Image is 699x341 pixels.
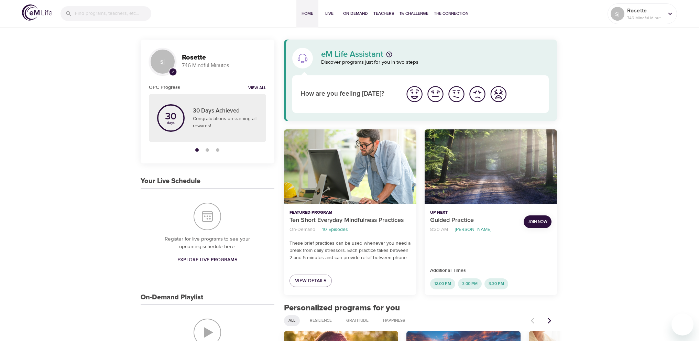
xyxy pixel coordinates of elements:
[430,216,518,225] p: Guided Practice
[425,84,446,105] button: I'm feeling good
[149,84,180,91] h6: OPC Progress
[458,281,482,287] span: 3:00 PM
[322,226,348,233] p: 10 Episodes
[193,115,258,130] p: Congratulations on earning all rewards!
[430,267,551,274] p: Additional Times
[175,254,240,266] a: Explore Live Programs
[194,203,221,230] img: Your Live Schedule
[343,10,368,17] span: On-Demand
[524,215,551,228] button: Join Now
[295,277,326,285] span: View Details
[379,318,409,323] span: Happiness
[305,315,336,326] div: Resilience
[290,210,411,216] p: Featured Program
[290,216,411,225] p: Ten Short Everyday Mindfulness Practices
[284,129,416,204] button: Ten Short Everyday Mindfulness Practices
[430,278,455,289] div: 12:00 PM
[141,177,200,185] h3: Your Live Schedule
[405,85,424,104] img: great
[467,84,488,105] button: I'm feeling bad
[290,275,332,287] a: View Details
[290,240,411,262] p: These brief practices can be used whenever you need a break from daily stressors. Each practice t...
[342,318,373,323] span: Gratitude
[458,278,482,289] div: 3:00 PM
[447,85,466,104] img: ok
[426,85,445,104] img: good
[671,313,693,335] iframe: Button to launch messaging window
[489,85,508,104] img: worst
[430,226,448,233] p: 8:30 AM
[321,10,338,17] span: Live
[284,318,299,323] span: All
[193,107,258,116] p: 30 Days Achieved
[451,225,452,234] li: ·
[430,281,455,287] span: 12:00 PM
[290,226,315,233] p: On-Demand
[290,225,411,234] nav: breadcrumb
[379,315,409,326] div: Happiness
[484,278,508,289] div: 3:30 PM
[248,85,266,91] a: View all notifications
[154,235,261,251] p: Register for live programs to see your upcoming schedule here.
[528,218,547,225] span: Join Now
[284,315,300,326] div: All
[425,129,557,204] button: Guided Practice
[321,50,383,58] p: eM Life Assistant
[165,112,176,121] p: 30
[400,10,428,17] span: 1% Challenge
[165,121,176,124] p: days
[149,48,176,75] div: sj
[321,58,549,66] p: Discover programs just for you in two steps
[430,210,518,216] p: Up Next
[306,318,336,323] span: Resilience
[22,4,52,21] img: logo
[627,15,664,21] p: 746 Mindful Minutes
[182,62,266,70] p: 746 Mindful Minutes
[318,225,319,234] li: ·
[404,84,425,105] button: I'm feeling great
[182,54,266,62] h3: Rosette
[488,84,509,105] button: I'm feeling worst
[75,6,151,21] input: Find programs, teachers, etc...
[177,256,237,264] span: Explore Live Programs
[141,294,203,301] h3: On-Demand Playlist
[297,53,308,64] img: eM Life Assistant
[455,226,491,233] p: [PERSON_NAME]
[342,315,373,326] div: Gratitude
[446,84,467,105] button: I'm feeling ok
[611,7,624,21] div: sj
[299,10,316,17] span: Home
[468,85,487,104] img: bad
[542,313,557,328] button: Next items
[301,89,396,99] p: How are you feeling [DATE]?
[627,7,664,15] p: Rosette
[430,225,518,234] nav: breadcrumb
[484,281,508,287] span: 3:30 PM
[284,303,557,313] h2: Personalized programs for you
[373,10,394,17] span: Teachers
[434,10,468,17] span: The Connection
